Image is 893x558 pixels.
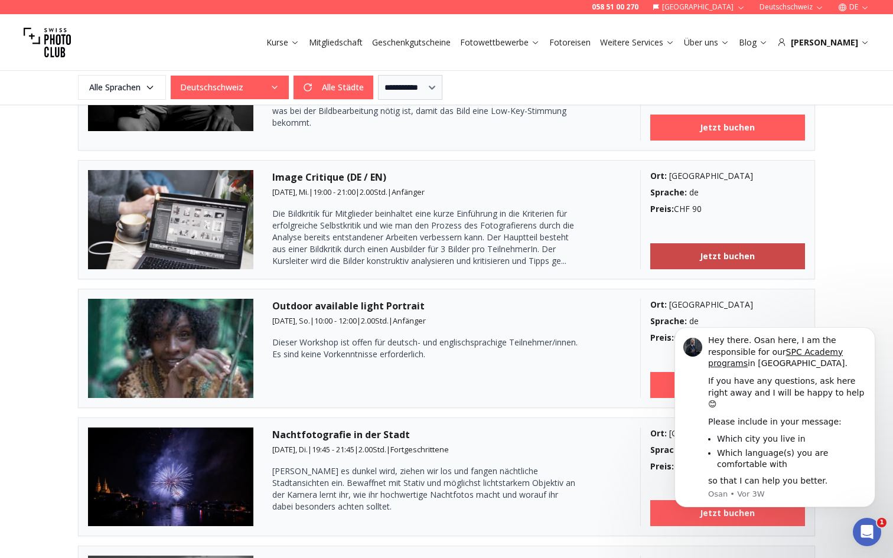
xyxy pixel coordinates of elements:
[692,203,702,214] span: 90
[777,37,869,48] div: [PERSON_NAME]
[24,19,71,66] img: Swiss photo club
[272,187,309,197] span: [DATE], Mi.
[272,299,621,313] h3: Outdoor available light Portrait
[650,187,806,198] div: de
[455,34,545,51] button: Fotowettbewerbe
[650,444,806,456] div: de
[877,518,887,527] span: 1
[272,315,426,326] small: | | |
[272,444,449,455] small: | | |
[595,34,679,51] button: Weitere Services
[262,34,304,51] button: Kurse
[80,77,164,98] span: Alle Sprachen
[392,187,425,197] span: Anfänger
[313,187,356,197] span: 19:00 - 21:00
[650,428,806,439] div: [GEOGRAPHIC_DATA]
[545,34,595,51] button: Fotoreisen
[358,444,386,455] span: 2.00 Std.
[650,299,667,310] b: Ort :
[171,76,289,99] button: Deutschschweiz
[294,76,373,99] button: Alle Städte
[739,37,768,48] a: Blog
[853,518,881,546] iframe: Intercom live chat
[650,428,667,439] b: Ort :
[650,332,674,343] b: Preis :
[393,315,426,326] span: Anfänger
[650,461,674,472] b: Preis :
[650,315,806,327] div: de
[734,34,773,51] button: Blog
[367,34,455,51] button: Geschenkgutscheine
[304,34,367,51] button: Mitgliedschaft
[650,461,806,472] div: CHF
[272,337,579,360] p: Dieser Workshop ist offen für deutsch- und englischsprachige Teilnehmer/innen. Es sind keine Vork...
[361,315,389,326] span: 2.00 Std.
[272,315,310,326] span: [DATE], So.
[650,299,806,311] div: [GEOGRAPHIC_DATA]
[592,2,638,12] a: 058 51 00 270
[650,170,806,182] div: [GEOGRAPHIC_DATA]
[650,500,806,526] a: Jetzt buchen
[460,37,540,48] a: Fotowettbewerbe
[360,187,387,197] span: 2.00 Std.
[272,170,621,184] h3: Image Critique (DE / EN)
[700,250,755,262] b: Jetzt buchen
[272,444,308,455] span: [DATE], Di.
[650,170,667,181] b: Ort :
[549,37,591,48] a: Fotoreisen
[314,315,357,326] span: 10:00 - 12:00
[272,187,425,197] small: | | |
[650,315,687,327] b: Sprache :
[266,37,299,48] a: Kurse
[650,187,687,198] b: Sprache :
[650,243,806,269] a: Jetzt buchen
[88,170,253,269] img: Image Critique (DE / EN)
[600,37,674,48] a: Weitere Services
[679,34,734,51] button: Über uns
[390,444,449,455] span: Fortgeschrittene
[372,37,451,48] a: Geschenkgutscheine
[272,465,579,513] p: [PERSON_NAME] es dunkel wird, ziehen wir los und fangen nächtliche Stadtansichten ein. Bewaffnet ...
[650,203,674,214] b: Preis :
[312,444,354,455] span: 19:45 - 21:45
[700,122,755,133] b: Jetzt buchen
[88,299,253,398] img: Outdoor available light Portrait
[650,332,806,344] div: CHF
[650,115,806,141] a: Jetzt buchen
[650,203,806,215] div: CHF
[309,37,363,48] a: Mitgliedschaft
[650,444,687,455] b: Sprache :
[657,327,893,552] iframe: Intercom notifications Nachricht
[650,372,806,398] a: Jetzt buchen
[88,428,253,527] img: Nachtfotografie in der Stadt
[272,428,621,442] h3: Nachtfotografie in der Stadt
[684,37,729,48] a: Über uns
[272,208,574,266] span: Die Bildkritik für Mitglieder beinhaltet eine kurze Einführung in die Kriterien für erfolgreiche ...
[78,75,166,100] button: Alle Sprachen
